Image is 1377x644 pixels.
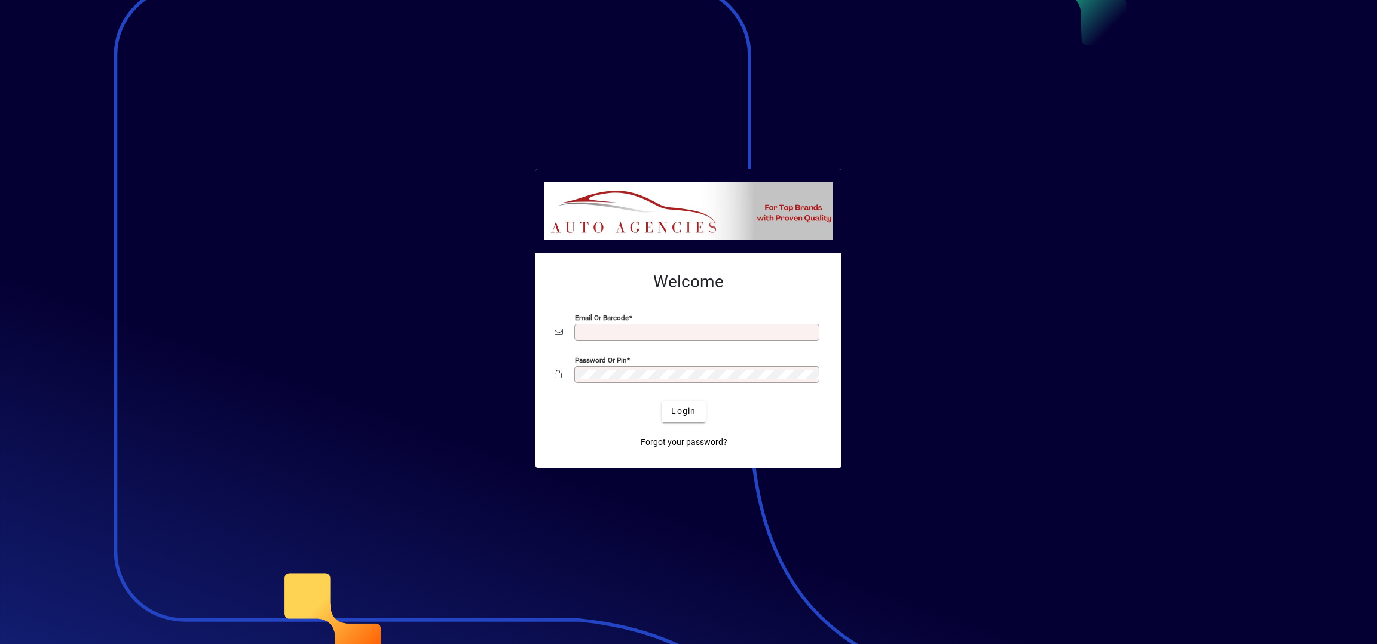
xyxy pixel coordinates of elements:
mat-label: Password or Pin [575,355,626,364]
a: Forgot your password? [636,432,732,453]
span: Login [671,405,696,418]
span: Forgot your password? [641,436,727,449]
h2: Welcome [555,272,822,292]
button: Login [662,401,705,422]
mat-label: Email or Barcode [575,313,629,321]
